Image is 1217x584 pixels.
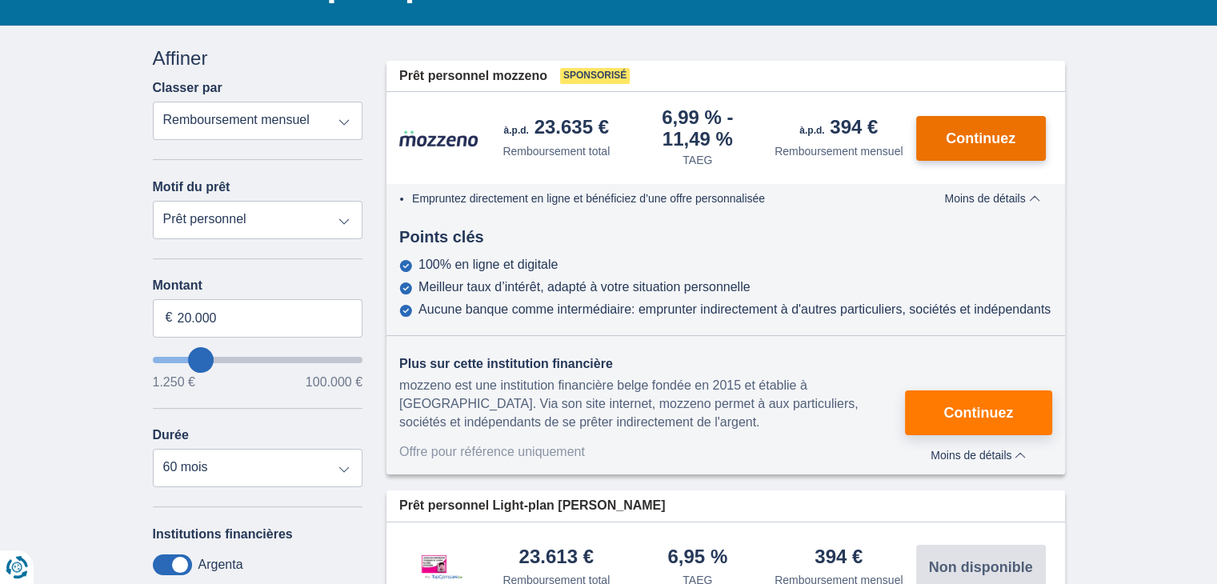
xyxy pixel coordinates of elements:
label: Durée [153,428,189,442]
div: Points clés [386,226,1065,249]
div: Plus sur cette institution financière [399,355,905,374]
div: Aucune banque comme intermédiaire: emprunter indirectement à d'autres particuliers, sociétés et i... [418,302,1051,317]
span: Continuez [946,131,1015,146]
div: Remboursement mensuel [775,143,903,159]
li: Empruntez directement en ligne et bénéficiez d’une offre personnalisée [412,190,906,206]
input: wantToBorrow [153,357,363,363]
span: Prêt personnel mozzeno [399,67,547,86]
div: 6,99 % [634,108,763,149]
div: 394 € [815,547,863,569]
span: Prêt personnel Light-plan [PERSON_NAME] [399,497,665,515]
button: Moins de détails [932,192,1051,205]
label: Motif du prêt [153,180,230,194]
div: Meilleur taux d’intérêt, adapté à votre situation personnelle [418,280,750,294]
img: pret personnel Mozzeno [399,130,479,147]
button: Continuez [916,116,1046,161]
div: 23.613 € [519,547,594,569]
span: € [166,309,173,327]
span: Continuez [943,406,1013,420]
label: Argenta [198,558,243,572]
span: Sponsorisé [560,68,630,84]
span: 1.250 € [153,376,195,389]
div: 394 € [799,118,878,140]
button: Moins de détails [905,443,1051,462]
div: 100% en ligne et digitale [418,258,558,272]
div: 23.635 € [504,118,609,140]
label: Montant [153,278,363,293]
div: Offre pour référence uniquement [399,443,905,462]
button: Continuez [905,390,1051,435]
span: Moins de détails [931,450,1026,461]
label: Classer par [153,81,222,95]
div: TAEG [683,152,712,168]
span: Non disponible [929,560,1033,574]
div: Remboursement total [502,143,610,159]
span: Moins de détails [944,193,1039,204]
label: Institutions financières [153,527,293,542]
div: mozzeno est une institution financière belge fondée en 2015 et établie à [GEOGRAPHIC_DATA]. Via s... [399,377,905,432]
span: 100.000 € [306,376,362,389]
div: Affiner [153,45,363,72]
div: 6,95 % [667,547,727,569]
